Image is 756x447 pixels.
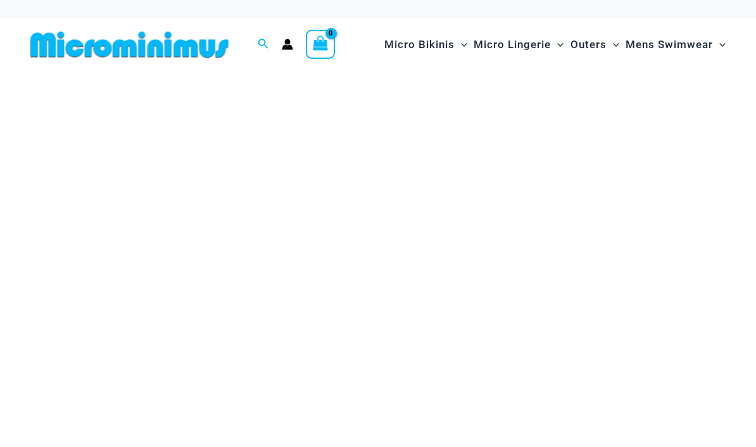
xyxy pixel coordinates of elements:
span: Micro Bikinis [384,28,455,61]
span: Menu Toggle [713,28,726,61]
a: Account icon link [282,39,293,50]
a: View Shopping Cart, empty [306,30,335,59]
a: Search icon link [258,37,269,53]
nav: Site Navigation [379,23,731,66]
span: Mens Swimwear [626,28,713,61]
a: Micro LingerieMenu ToggleMenu Toggle [470,25,567,64]
a: Micro BikinisMenu ToggleMenu Toggle [381,25,470,64]
img: MM SHOP LOGO FLAT [25,30,234,59]
span: Outers [570,28,607,61]
span: Micro Lingerie [474,28,551,61]
span: Menu Toggle [551,28,564,61]
span: Menu Toggle [607,28,619,61]
a: OutersMenu ToggleMenu Toggle [567,25,622,64]
span: Menu Toggle [455,28,467,61]
a: Mens SwimwearMenu ToggleMenu Toggle [622,25,729,64]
